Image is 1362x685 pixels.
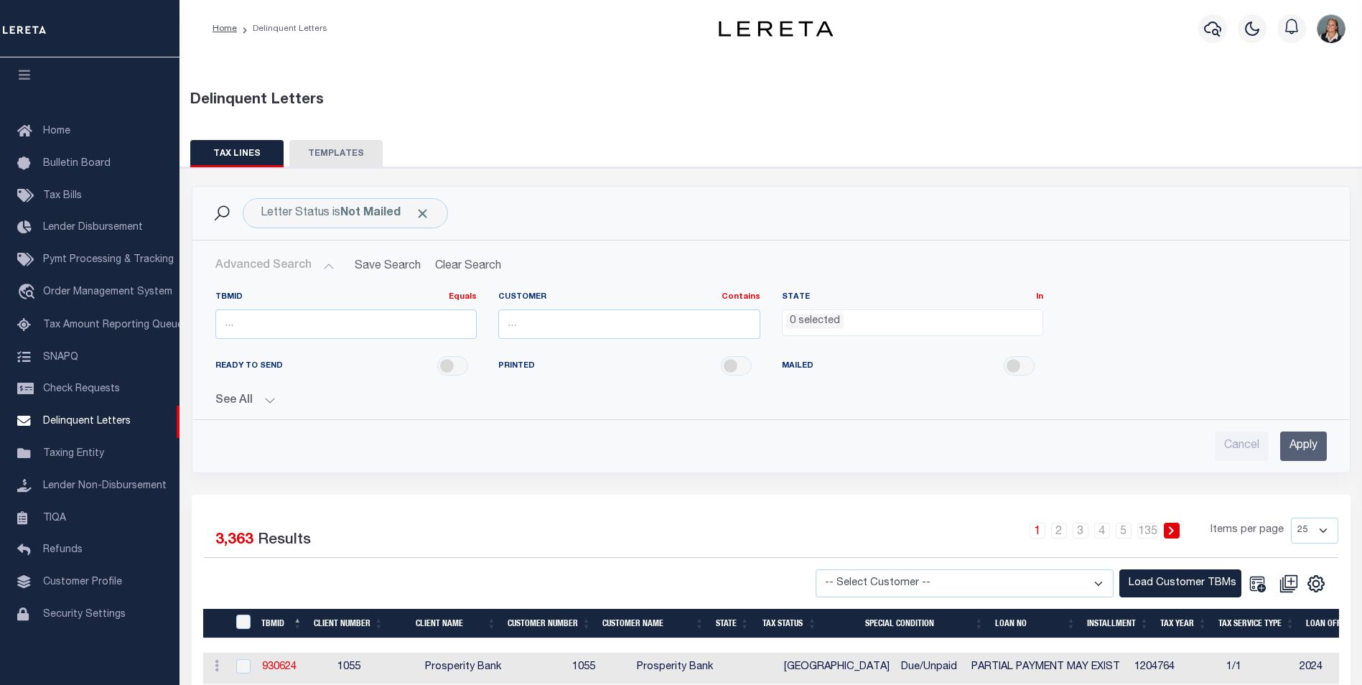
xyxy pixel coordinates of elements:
th: TBMID: activate to sort column descending [256,609,308,638]
span: 1055 [572,662,595,672]
span: Tax Bills [43,191,82,201]
th: Client Name: activate to sort column ascending [389,609,502,638]
input: Apply [1280,432,1327,461]
button: TAX LINES [190,140,284,167]
th: Tax Service Type: activate to sort column ascending [1213,609,1300,638]
a: 135 [1137,523,1158,539]
a: 4 [1094,523,1110,539]
a: Home [213,24,237,33]
a: Equals [449,293,477,301]
i: travel_explore [17,284,40,302]
th: STATE: activate to sort column ascending [710,609,755,638]
span: Refunds [43,545,83,555]
label: Results [258,529,311,552]
input: ... [498,309,760,339]
th: Special Condition: activate to sort column ascending [823,609,989,638]
button: Save Search [346,252,429,280]
a: Contains [722,293,760,301]
input: Cancel [1215,432,1269,461]
span: Bulletin Board [43,159,111,169]
span: READY TO SEND [215,360,283,373]
th: Tax Year: activate to sort column ascending [1155,609,1213,638]
span: Lender Non-Disbursement [43,481,167,491]
span: Lender Disbursement [43,223,143,233]
span: Tax Amount Reporting Queue [43,320,183,330]
span: 1055 [337,662,360,672]
a: In [1036,293,1043,301]
th: Customer Name: activate to sort column ascending [597,609,710,638]
span: TIQA [43,513,66,523]
span: SNAPQ [43,352,78,362]
b: Not Mailed [340,208,401,219]
th: Installment: activate to sort column ascending [1081,609,1155,638]
span: Delinquent Letters [43,416,131,427]
a: 3 [1073,523,1088,539]
td: 2024 [1294,653,1352,684]
span: MAILED [782,360,813,373]
span: PRINTED [498,360,535,373]
li: 0 selected [786,314,844,330]
td: Prosperity Bank [631,653,778,684]
span: Items per page [1211,523,1284,539]
span: Taxing Entity [43,449,104,459]
td: 1/1 [1221,653,1294,684]
button: Advanced Search [215,252,335,280]
th: Customer Number: activate to sort column ascending [502,609,597,638]
span: Customer Profile [43,577,122,587]
a: 930624 [262,662,297,672]
span: Pymt Processing & Tracking [43,255,174,265]
th: Client Number: activate to sort column ascending [308,609,389,638]
span: PARTIAL PAYMENT MAY EXIST [971,662,1120,672]
div: Letter Status is [243,198,448,228]
a: 1 [1030,523,1045,539]
td: [GEOGRAPHIC_DATA] [778,653,895,684]
span: Check Requests [43,384,120,394]
a: 5 [1116,523,1132,539]
button: See All [215,394,1327,408]
button: Clear Search [429,252,508,280]
a: 2 [1051,523,1067,539]
img: logo-dark.svg [719,21,834,37]
span: Due/Unpaid [901,662,957,672]
li: Delinquent Letters [237,22,327,35]
label: TBMID [215,292,477,304]
button: TEMPLATES [289,140,383,167]
th: LOAN NO: activate to sort column ascending [989,609,1081,638]
button: Load Customer TBMs [1119,569,1241,597]
span: Click to Remove [415,206,430,221]
span: Prosperity Bank [425,662,501,672]
span: Security Settings [43,610,126,620]
label: STATE [782,292,1044,304]
span: Home [43,126,70,136]
span: 3,363 [215,533,253,548]
label: Customer [498,292,760,304]
th: Tax Status: activate to sort column ascending [755,609,823,638]
input: ... [215,309,477,339]
span: Order Management System [43,287,172,297]
td: 1204764 [1129,653,1221,684]
div: Delinquent Letters [190,90,1352,111]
